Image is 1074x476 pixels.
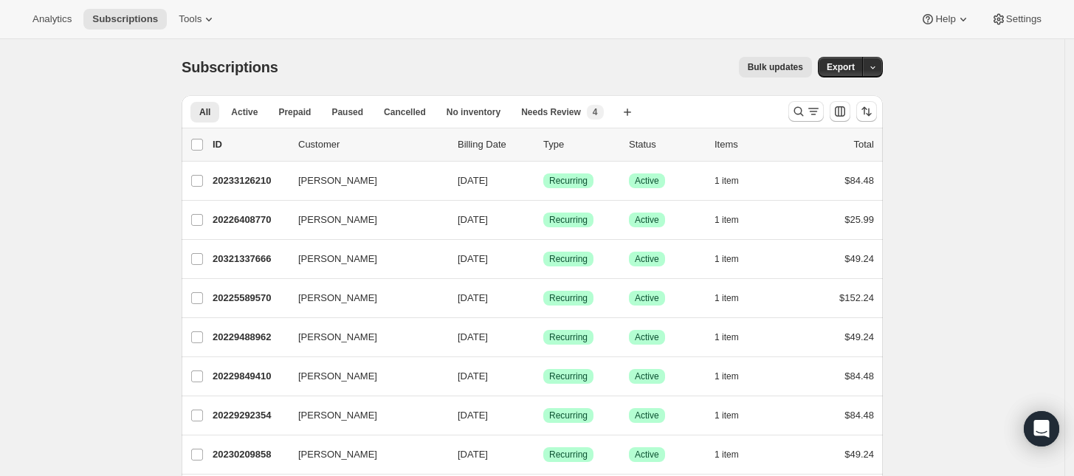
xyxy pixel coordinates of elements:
[458,410,488,421] span: [DATE]
[827,61,855,73] span: Export
[458,331,488,342] span: [DATE]
[213,330,286,345] p: 20229488962
[278,106,311,118] span: Prepaid
[289,325,437,349] button: [PERSON_NAME]
[629,137,703,152] p: Status
[748,61,803,73] span: Bulk updates
[298,408,377,423] span: [PERSON_NAME]
[715,331,739,343] span: 1 item
[549,449,588,461] span: Recurring
[715,370,739,382] span: 1 item
[213,369,286,384] p: 20229849410
[935,13,955,25] span: Help
[384,106,426,118] span: Cancelled
[715,175,739,187] span: 1 item
[213,408,286,423] p: 20229292354
[635,410,659,421] span: Active
[182,59,278,75] span: Subscriptions
[458,292,488,303] span: [DATE]
[298,330,377,345] span: [PERSON_NAME]
[179,13,202,25] span: Tools
[844,449,874,460] span: $49.24
[231,106,258,118] span: Active
[1006,13,1042,25] span: Settings
[289,208,437,232] button: [PERSON_NAME]
[521,106,581,118] span: Needs Review
[715,170,755,191] button: 1 item
[289,404,437,427] button: [PERSON_NAME]
[635,253,659,265] span: Active
[289,365,437,388] button: [PERSON_NAME]
[213,366,874,387] div: 20229849410[PERSON_NAME][DATE]SuccessRecurringSuccessActive1 item$84.48
[213,210,874,230] div: 20226408770[PERSON_NAME][DATE]SuccessRecurringSuccessActive1 item$25.99
[844,175,874,186] span: $84.48
[213,173,286,188] p: 20233126210
[715,444,755,465] button: 1 item
[549,370,588,382] span: Recurring
[213,170,874,191] div: 20233126210[PERSON_NAME][DATE]SuccessRecurringSuccessActive1 item$84.48
[458,214,488,225] span: [DATE]
[298,369,377,384] span: [PERSON_NAME]
[635,292,659,304] span: Active
[715,253,739,265] span: 1 item
[982,9,1050,30] button: Settings
[213,444,874,465] div: 20230209858[PERSON_NAME][DATE]SuccessRecurringSuccessActive1 item$49.24
[213,291,286,306] p: 20225589570
[715,249,755,269] button: 1 item
[213,252,286,266] p: 20321337666
[549,214,588,226] span: Recurring
[593,106,598,118] span: 4
[289,443,437,466] button: [PERSON_NAME]
[1024,411,1059,446] div: Open Intercom Messenger
[635,175,659,187] span: Active
[839,292,874,303] span: $152.24
[213,137,874,152] div: IDCustomerBilling DateTypeStatusItemsTotal
[635,331,659,343] span: Active
[844,410,874,421] span: $84.48
[458,449,488,460] span: [DATE]
[844,253,874,264] span: $49.24
[912,9,979,30] button: Help
[739,57,812,77] button: Bulk updates
[715,410,739,421] span: 1 item
[543,137,617,152] div: Type
[24,9,80,30] button: Analytics
[715,137,788,152] div: Items
[298,252,377,266] span: [PERSON_NAME]
[213,213,286,227] p: 20226408770
[715,210,755,230] button: 1 item
[32,13,72,25] span: Analytics
[549,410,588,421] span: Recurring
[458,370,488,382] span: [DATE]
[83,9,167,30] button: Subscriptions
[213,288,874,308] div: 20225589570[PERSON_NAME][DATE]SuccessRecurringSuccessActive1 item$152.24
[844,214,874,225] span: $25.99
[298,447,377,462] span: [PERSON_NAME]
[213,447,286,462] p: 20230209858
[213,249,874,269] div: 20321337666[PERSON_NAME][DATE]SuccessRecurringSuccessActive1 item$49.24
[788,101,824,122] button: Search and filter results
[298,137,446,152] p: Customer
[635,370,659,382] span: Active
[818,57,864,77] button: Export
[298,213,377,227] span: [PERSON_NAME]
[458,137,531,152] p: Billing Date
[715,214,739,226] span: 1 item
[549,331,588,343] span: Recurring
[289,286,437,310] button: [PERSON_NAME]
[715,327,755,348] button: 1 item
[549,175,588,187] span: Recurring
[458,253,488,264] span: [DATE]
[298,291,377,306] span: [PERSON_NAME]
[447,106,500,118] span: No inventory
[199,106,210,118] span: All
[170,9,225,30] button: Tools
[635,214,659,226] span: Active
[289,247,437,271] button: [PERSON_NAME]
[298,173,377,188] span: [PERSON_NAME]
[331,106,363,118] span: Paused
[289,169,437,193] button: [PERSON_NAME]
[92,13,158,25] span: Subscriptions
[715,366,755,387] button: 1 item
[844,370,874,382] span: $84.48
